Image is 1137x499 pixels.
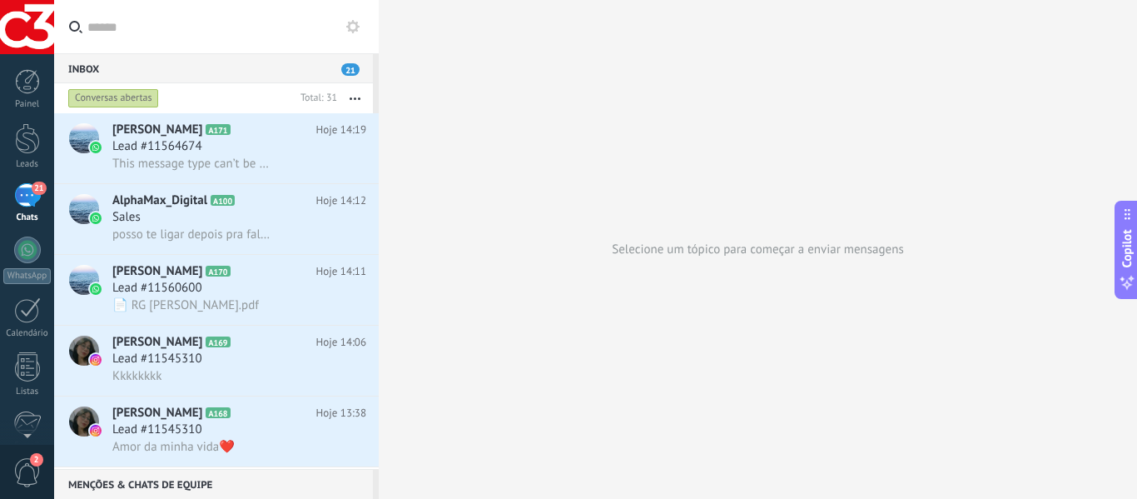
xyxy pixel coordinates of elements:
[112,439,235,455] span: Amor da minha vida❤️
[3,268,51,284] div: WhatsApp
[3,328,52,339] div: Calendário
[112,334,202,351] span: [PERSON_NAME]
[112,422,202,438] span: Lead #11545310
[54,184,379,254] a: avatariconAlphaMax_DigitalA100Hoje 14:12Salesposso te ligar depois pra falar sobre isso
[54,53,373,83] div: Inbox
[316,405,366,422] span: Hoje 13:38
[90,354,102,366] img: icon
[54,469,373,499] div: Menções & Chats de equipe
[90,425,102,437] img: icon
[90,283,102,295] img: icon
[112,405,202,422] span: [PERSON_NAME]
[316,122,366,138] span: Hoje 14:19
[316,192,366,209] span: Hoje 14:12
[316,334,366,351] span: Hoje 14:06
[112,227,275,242] span: posso te ligar depois pra falar sobre isso
[112,209,141,226] span: Sales
[3,212,52,223] div: Chats
[337,83,373,113] button: Mais
[68,88,159,108] div: Conversas abertas
[206,124,230,135] span: A171
[294,90,337,107] div: Total: 31
[54,255,379,325] a: avataricon[PERSON_NAME]A170Hoje 14:11Lead #11560600📄 RG [PERSON_NAME].pdf
[112,156,275,172] span: This message type can’t be displayed because it’s not supported yet.
[112,368,161,384] span: Kkkkkkkk
[54,397,379,467] a: avataricon[PERSON_NAME]A168Hoje 13:38Lead #11545310Amor da minha vida❤️
[112,280,202,297] span: Lead #11560600
[206,337,230,347] span: A169
[3,99,52,110] div: Painel
[32,182,46,195] span: 21
[211,195,235,206] span: A100
[90,212,102,224] img: icon
[112,351,202,367] span: Lead #11545310
[112,263,202,280] span: [PERSON_NAME]
[54,113,379,183] a: avataricon[PERSON_NAME]A171Hoje 14:19Lead #11564674This message type can’t be displayed because i...
[3,159,52,170] div: Leads
[316,263,366,280] span: Hoje 14:11
[112,122,202,138] span: [PERSON_NAME]
[1119,229,1135,267] span: Copilot
[206,407,230,418] span: A168
[341,63,360,76] span: 21
[206,266,230,277] span: A170
[30,453,43,467] span: 2
[112,138,202,155] span: Lead #11564674
[3,387,52,397] div: Listas
[54,326,379,396] a: avataricon[PERSON_NAME]A169Hoje 14:06Lead #11545310Kkkkkkkk
[90,142,102,153] img: icon
[112,297,259,313] span: 📄 RG [PERSON_NAME].pdf
[112,192,207,209] span: AlphaMax_Digital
